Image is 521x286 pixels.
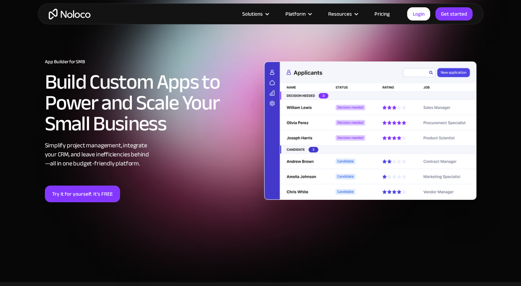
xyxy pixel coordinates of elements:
a: Login [407,7,430,21]
a: home [49,9,90,19]
div: Solutions [242,9,263,18]
a: Get started [435,7,473,21]
div: Solutions [234,9,277,18]
h2: Build Custom Apps to Power and Scale Your Small Business [45,72,257,134]
div: Simplify project management, integrate your CRM, and leave inefficiencies behind —all in one budg... [45,141,257,168]
div: Platform [277,9,319,18]
div: Resources [319,9,366,18]
a: Pricing [366,9,398,18]
h1: App Builder for SMB [45,59,257,65]
div: Resources [328,9,352,18]
a: Try it for yourself. It’s FREE [45,186,120,202]
div: Platform [285,9,306,18]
